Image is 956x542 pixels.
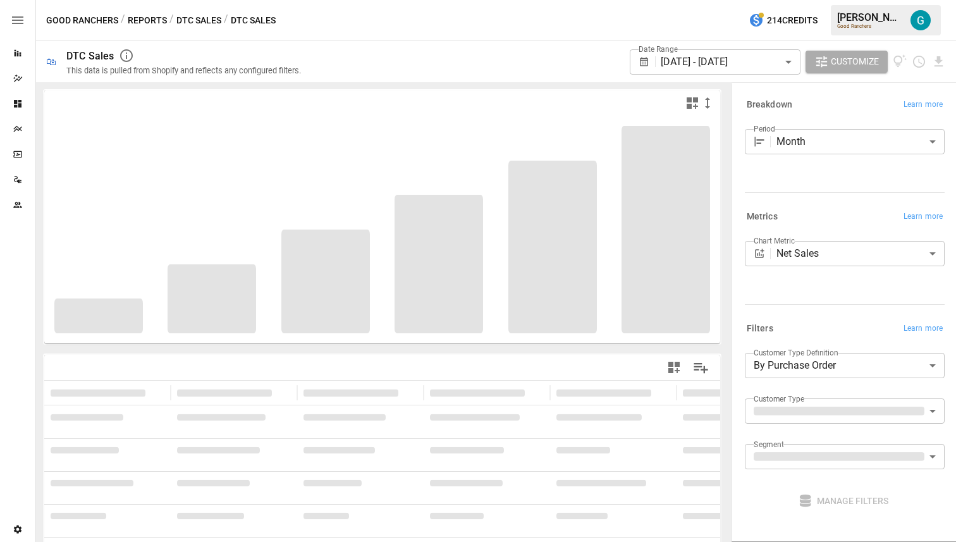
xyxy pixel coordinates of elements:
[754,235,795,246] label: Chart Metric
[66,66,301,75] div: This data is pulled from Shopify and reflects any configured filters.
[776,129,945,154] div: Month
[767,13,818,28] span: 214 Credits
[224,13,228,28] div: /
[776,241,945,266] div: Net Sales
[273,384,291,402] button: Sort
[747,98,792,112] h6: Breakdown
[910,10,931,30] img: Gavin Acres
[912,54,926,69] button: Schedule report
[904,99,943,111] span: Learn more
[169,13,174,28] div: /
[653,384,670,402] button: Sort
[661,49,800,75] div: [DATE] - [DATE]
[400,384,417,402] button: Sort
[128,13,167,28] button: Reports
[744,9,823,32] button: 214Credits
[754,393,804,404] label: Customer Type
[66,50,114,62] div: DTC Sales
[806,51,888,73] button: Customize
[831,54,879,70] span: Customize
[745,353,945,378] div: By Purchase Order
[931,54,946,69] button: Download report
[176,13,221,28] button: DTC Sales
[46,56,56,68] div: 🛍
[46,13,118,28] button: Good Ranchers
[687,354,715,382] button: Manage Columns
[754,123,775,134] label: Period
[903,3,938,38] button: Gavin Acres
[747,322,773,336] h6: Filters
[754,347,838,358] label: Customer Type Definition
[526,384,544,402] button: Sort
[754,439,783,450] label: Segment
[904,211,943,223] span: Learn more
[904,323,943,335] span: Learn more
[893,51,907,73] button: View documentation
[639,44,678,54] label: Date Range
[837,11,903,23] div: [PERSON_NAME]
[837,23,903,29] div: Good Ranchers
[121,13,125,28] div: /
[147,384,164,402] button: Sort
[747,210,778,224] h6: Metrics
